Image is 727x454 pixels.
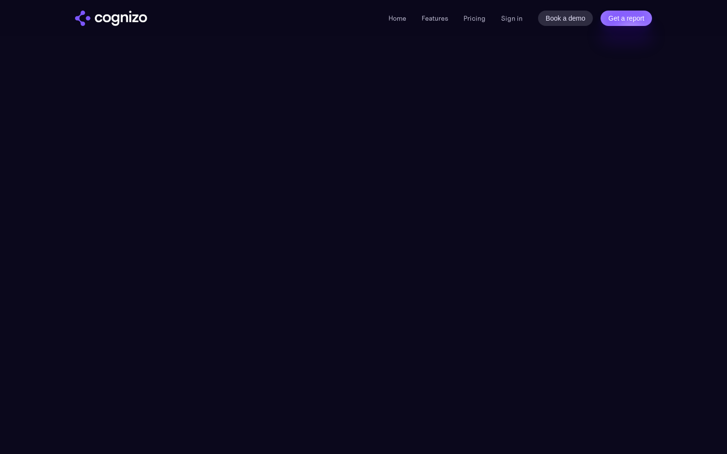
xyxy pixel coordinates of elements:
a: Get a report [601,11,652,26]
a: Features [422,14,448,23]
a: home [75,11,147,26]
a: Home [389,14,406,23]
a: Book a demo [538,11,593,26]
a: Pricing [464,14,486,23]
a: Sign in [501,12,523,24]
img: cognizo logo [75,11,147,26]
